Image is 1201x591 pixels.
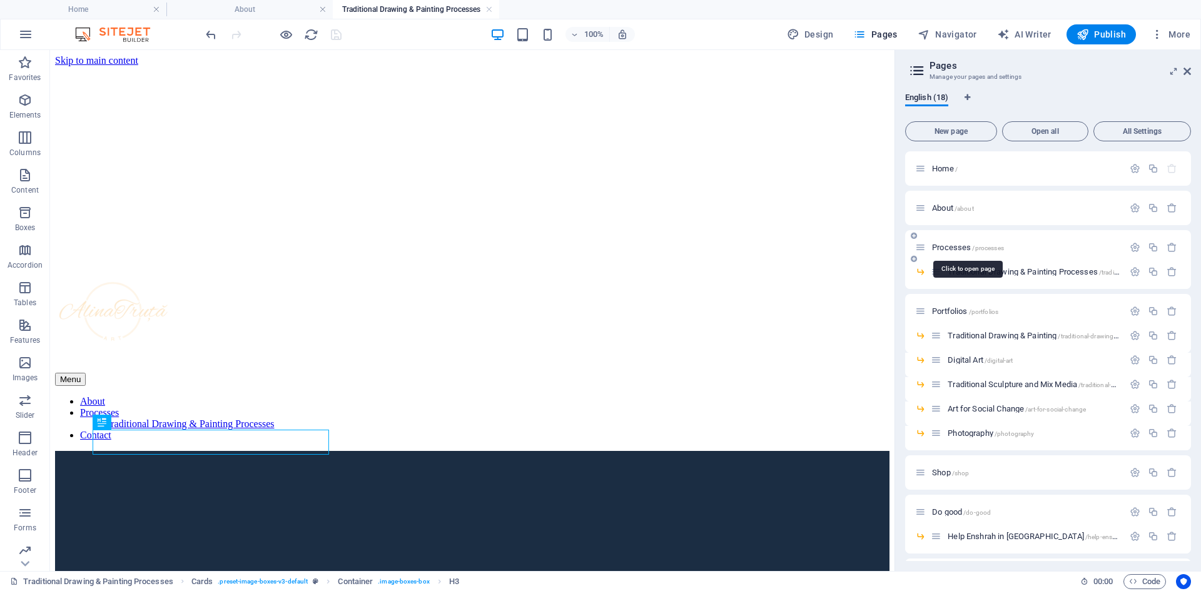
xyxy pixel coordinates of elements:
button: All Settings [1093,121,1191,141]
div: Settings [1130,507,1140,517]
span: Click to open page [948,404,1086,413]
span: Click to open page [932,507,991,517]
span: /about [955,205,974,212]
div: Settings [1130,163,1140,174]
span: /do-good [963,509,991,516]
span: Click to open page [948,267,1189,276]
button: Pages [848,24,902,44]
span: /traditional-drawing-painting [1058,333,1138,340]
span: More [1151,28,1190,41]
img: Editor Logo [72,27,166,42]
span: : [1102,577,1104,586]
button: Publish [1067,24,1136,44]
div: Duplicate [1148,467,1158,478]
div: Remove [1167,266,1177,277]
div: Traditional Drawing & Painting Processes/traditional-drawing-painting-18 [944,268,1123,276]
h6: Session time [1080,574,1113,589]
span: Click to open page [932,203,974,213]
span: Publish [1077,28,1126,41]
button: Click here to leave preview mode and continue editing [278,27,293,42]
div: Design (Ctrl+Alt+Y) [782,24,839,44]
span: Click to select. Double-click to edit [338,574,373,589]
span: / [955,166,958,173]
div: Remove [1167,403,1177,414]
p: Slider [16,410,35,420]
span: Click to open page [948,331,1138,340]
div: Duplicate [1148,403,1158,414]
button: reload [303,27,318,42]
div: Settings [1130,266,1140,277]
div: Remove [1167,379,1177,390]
span: /art-for-social-change [1025,406,1086,413]
div: Remove [1167,306,1177,316]
p: Footer [14,485,36,495]
span: AI Writer [997,28,1052,41]
button: Usercentrics [1176,574,1191,589]
nav: breadcrumb [191,574,459,589]
div: Duplicate [1148,163,1158,174]
button: New page [905,121,997,141]
span: Click to open page [932,164,958,173]
i: Reload page [304,28,318,42]
div: Help Enshrah in [GEOGRAPHIC_DATA]/help-enshrah-in-[GEOGRAPHIC_DATA] [944,532,1123,540]
span: All Settings [1099,128,1185,135]
div: Home/ [928,164,1123,173]
div: Photography/photography [944,429,1123,437]
a: Skip to main content [5,5,88,16]
h2: Pages [930,60,1191,71]
span: Click to open page [948,428,1034,438]
h6: 100% [584,27,604,42]
span: Open all [1008,128,1083,135]
h4: Traditional Drawing & Painting Processes [333,3,499,16]
span: Click to open page [932,468,969,477]
button: More [1146,24,1195,44]
div: Remove [1167,428,1177,438]
div: Do good/do-good [928,508,1123,516]
div: Settings [1130,379,1140,390]
div: Duplicate [1148,531,1158,542]
span: /help-enshrah-in-[GEOGRAPHIC_DATA] [1085,533,1198,540]
div: Remove [1167,507,1177,517]
span: /traditional-sculpture-and-mix-media [1078,381,1182,388]
div: Duplicate [1148,306,1158,316]
p: Columns [9,148,41,158]
span: New page [911,128,991,135]
div: Traditional Sculpture and Mix Media/traditional-sculpture-and-mix-media [944,380,1123,388]
div: Duplicate [1148,507,1158,517]
span: Code [1129,574,1160,589]
button: Design [782,24,839,44]
h3: Manage your pages and settings [930,71,1166,83]
div: Settings [1130,531,1140,542]
div: Language Tabs [905,93,1191,116]
p: Boxes [15,223,36,233]
div: Settings [1130,428,1140,438]
h4: About [166,3,333,16]
button: Code [1123,574,1166,589]
div: Remove [1167,242,1177,253]
div: Digital Art/digital-art [944,356,1123,364]
span: . preset-image-boxes-v3-default [218,574,308,589]
p: Forms [14,523,36,533]
span: . image-boxes-box [378,574,430,589]
p: Features [10,335,40,345]
span: 00 00 [1093,574,1113,589]
i: On resize automatically adjust zoom level to fit chosen device. [617,29,628,40]
span: /traditional-drawing-painting-18 [1099,269,1189,276]
span: /processes [972,245,1003,251]
button: 100% [565,27,610,42]
div: Art for Social Change/art-for-social-change [944,405,1123,413]
span: Click to open page [948,355,1013,365]
div: Duplicate [1148,203,1158,213]
p: Images [13,373,38,383]
div: Settings [1130,203,1140,213]
span: Navigator [918,28,977,41]
span: Click to select. Double-click to edit [449,574,459,589]
div: Duplicate [1148,428,1158,438]
button: Open all [1002,121,1088,141]
span: Click to open page [932,306,998,316]
span: /portfolios [969,308,999,315]
p: Tables [14,298,36,308]
div: The startpage cannot be deleted [1167,163,1177,174]
p: Elements [9,110,41,120]
p: Accordion [8,260,43,270]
